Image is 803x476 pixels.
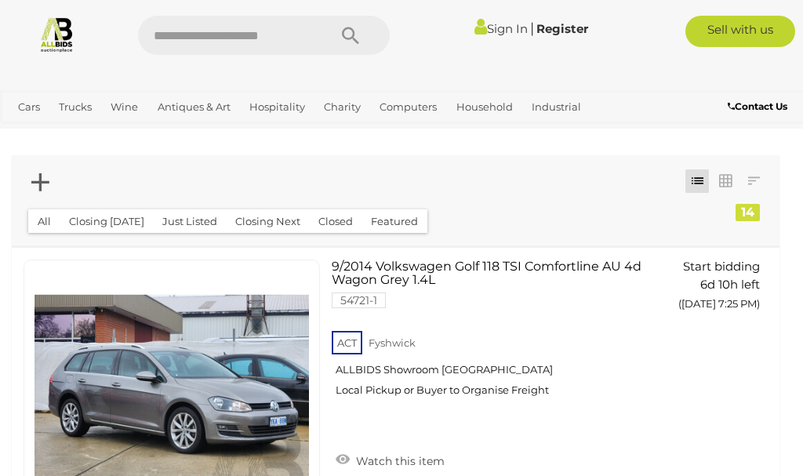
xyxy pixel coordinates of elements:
img: Allbids.com.au [38,16,75,53]
a: Watch this item [332,448,449,471]
button: Closing [DATE] [60,209,154,234]
button: Search [311,16,390,55]
a: [GEOGRAPHIC_DATA] [180,120,303,146]
span: Start bidding [683,259,760,274]
a: Sell with us [685,16,795,47]
a: Industrial [525,94,587,120]
a: Hospitality [243,94,311,120]
a: Trucks [53,94,98,120]
button: Closed [309,209,362,234]
button: Featured [362,209,427,234]
a: Charity [318,94,367,120]
a: Antiques & Art [151,94,237,120]
span: | [530,20,534,37]
a: Contact Us [728,98,791,115]
a: Sign In [474,21,528,36]
a: Office [79,120,122,146]
a: Start bidding 6d 10h left ([DATE] 7:25 PM) [663,260,764,319]
button: Just Listed [153,209,227,234]
a: Sports [128,120,173,146]
div: 14 [736,204,760,221]
b: Contact Us [728,100,787,112]
span: Watch this item [352,454,445,468]
a: Cars [12,94,46,120]
a: 9/2014 Volkswagen Golf 118 TSI Comfortline AU 4d Wagon Grey 1.4L 54721-1 ACT Fyshwick ALLBIDS Sho... [343,260,640,409]
button: All [28,209,60,234]
a: Register [536,21,588,36]
a: Wine [104,94,144,120]
button: Closing Next [226,209,310,234]
a: Computers [373,94,443,120]
a: Jewellery [12,120,73,146]
a: Household [450,94,519,120]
